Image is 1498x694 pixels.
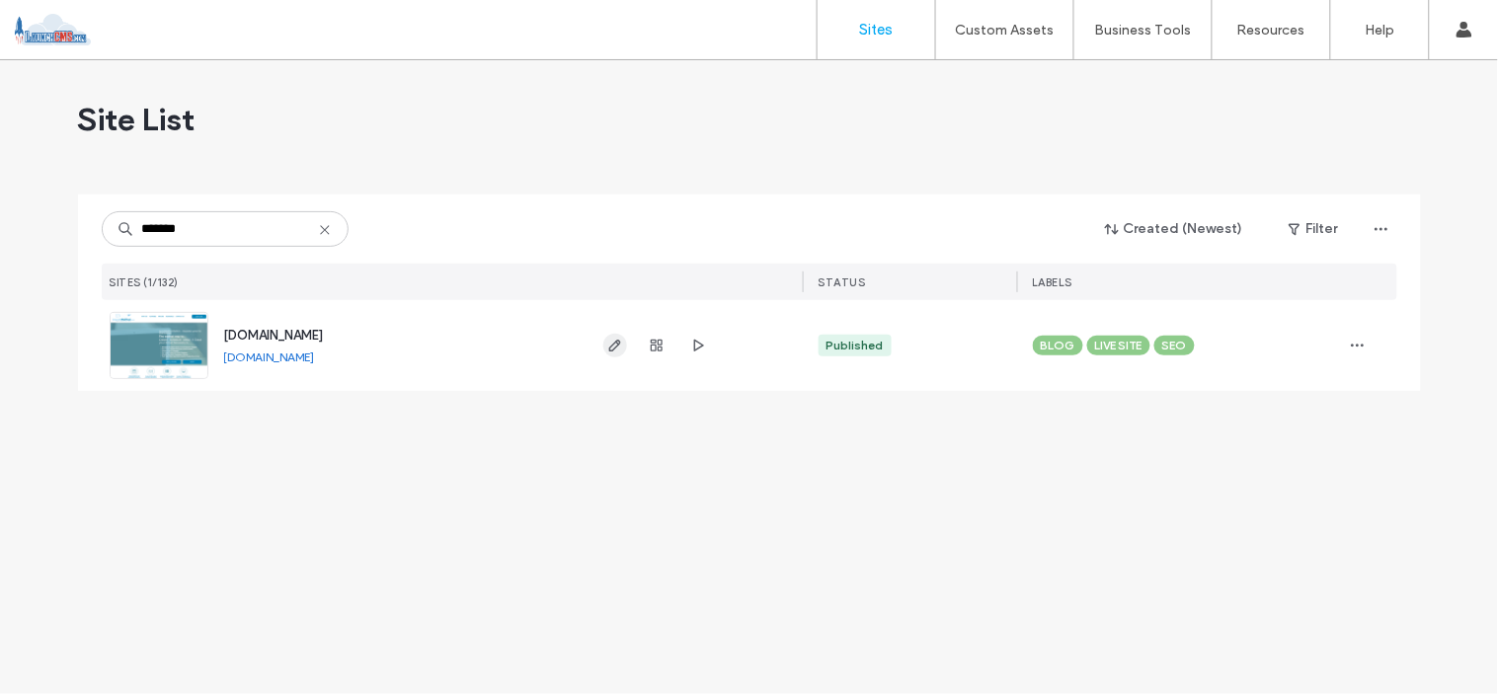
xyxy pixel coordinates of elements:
a: [DOMAIN_NAME] [224,328,324,343]
label: Help [1366,22,1395,39]
span: LABELS [1033,275,1073,289]
span: LIVE SITE [1095,337,1143,354]
button: Created (Newest) [1088,213,1261,245]
span: SITES (1/132) [110,275,180,289]
span: Site List [78,100,196,139]
a: [DOMAIN_NAME] [224,349,315,364]
span: BLOG [1041,337,1075,354]
label: Resources [1237,22,1305,39]
div: Published [827,337,884,354]
span: Help [44,14,85,32]
span: SEO [1162,337,1187,354]
span: STATUS [819,275,866,289]
button: Filter [1269,213,1358,245]
label: Custom Assets [956,22,1055,39]
label: Business Tools [1095,22,1192,39]
label: Sites [860,21,894,39]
